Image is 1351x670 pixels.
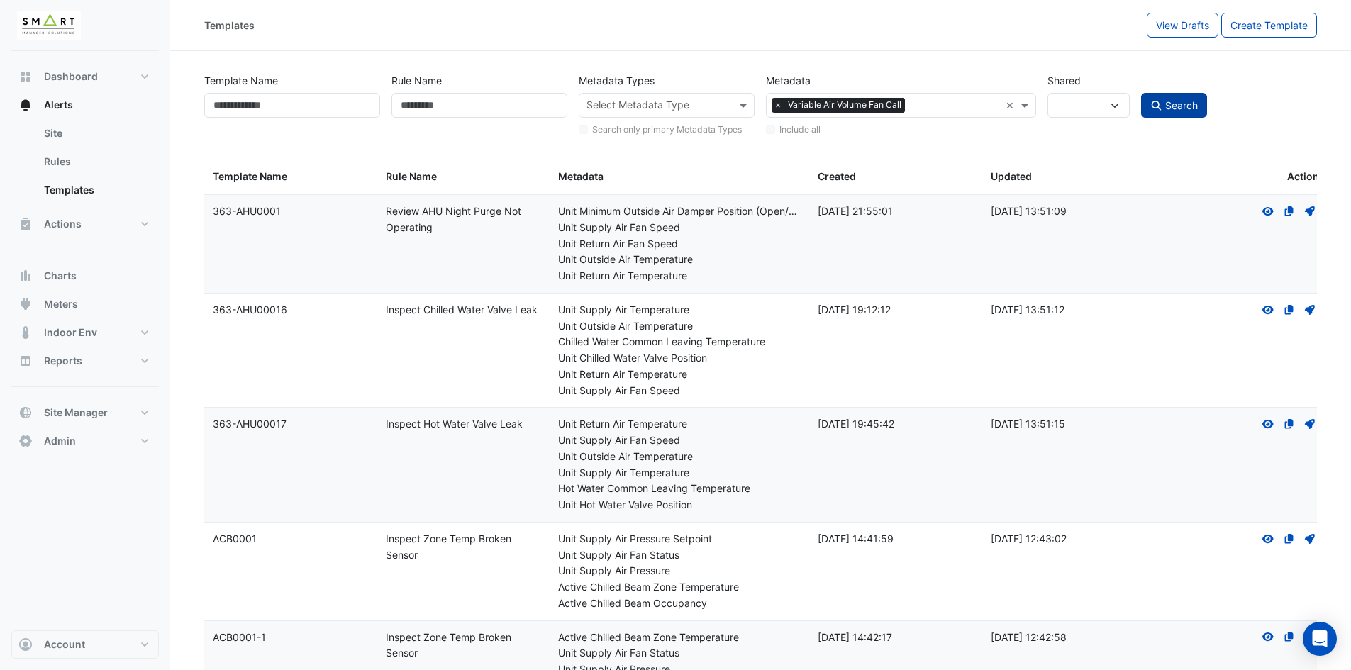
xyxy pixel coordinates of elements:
div: Open Intercom Messenger [1303,622,1337,656]
span: View Drafts [1156,19,1209,31]
div: Unit Hot Water Valve Position [558,497,801,513]
div: [DATE] 12:43:02 [991,531,1147,547]
div: Unit Return Air Temperature [558,416,801,432]
span: × [772,98,784,112]
span: Rule Name [386,170,437,182]
span: Updated [991,170,1032,182]
span: Admin [44,434,76,448]
div: Unit Supply Air Fan Status [558,547,801,564]
span: Account [44,637,85,652]
div: Unit Outside Air Temperature [558,252,801,268]
fa-icon: Deploy [1303,205,1316,217]
label: Metadata Types [579,68,655,93]
div: Active Chilled Beam Zone Temperature [558,630,801,646]
div: [DATE] 19:12:12 [818,302,974,318]
app-icon: Reports [18,354,33,368]
a: Rules [33,147,159,176]
span: Action [1287,169,1319,185]
div: Unit Supply Air Temperature [558,465,801,481]
div: [DATE] 13:51:12 [991,302,1147,318]
div: ACB0001-1 [213,630,369,646]
fa-icon: View [1262,532,1274,545]
button: Actions [11,210,159,238]
app-icon: Dashboard [18,69,33,84]
div: 363-AHU00017 [213,416,369,432]
div: [DATE] 13:51:09 [991,203,1147,220]
div: Unit Supply Air Fan Speed [558,220,801,236]
label: Template Name [204,68,278,93]
button: Indoor Env [11,318,159,347]
div: Unit Return Air Fan Speed [558,236,801,252]
fa-icon: Deploy [1303,418,1316,430]
div: [DATE] 21:55:01 [818,203,974,220]
button: Reports [11,347,159,375]
a: Templates [33,176,159,204]
button: Alerts [11,91,159,119]
fa-icon: View [1262,631,1274,643]
div: Review AHU Night Purge Not Operating [386,203,542,236]
div: Templates [204,18,255,33]
span: Reports [44,354,82,368]
div: [DATE] 13:51:15 [991,416,1147,432]
a: Site [33,119,159,147]
div: [DATE] 14:42:17 [818,630,974,646]
span: Template Name [213,170,287,182]
app-icon: Charts [18,269,33,283]
fa-icon: The template is owned by a different customer and is shared with you. A copy has to be created to... [1283,418,1296,430]
div: Unit Supply Air Pressure Setpoint [558,531,801,547]
span: Metadata [558,170,604,182]
span: Search [1165,99,1198,111]
label: Shared [1047,68,1081,93]
div: Unit Return Air Temperature [558,367,801,383]
app-icon: Alerts [18,98,33,112]
span: Variable Air Volume Fan Call [784,98,905,112]
button: Create Template [1221,13,1317,38]
div: Unit Minimum Outside Air Damper Position (Open/Close) [558,203,801,220]
label: Metadata [766,68,811,93]
app-icon: Site Manager [18,406,33,420]
fa-icon: The template is owned by a different customer and is shared with you. A copy has to be created to... [1283,303,1296,316]
div: Alerts [11,119,159,210]
div: Unit Supply Air Fan Speed [558,383,801,399]
div: 363-AHU00016 [213,302,369,318]
div: Inspect Zone Temp Broken Sensor [386,531,542,564]
span: Dashboard [44,69,98,84]
div: [DATE] 12:42:58 [991,630,1147,646]
div: Unit Outside Air Temperature [558,449,801,465]
div: Inspect Hot Water Valve Leak [386,416,542,432]
fa-icon: Deploy [1303,303,1316,316]
span: Indoor Env [44,325,97,340]
button: Meters [11,290,159,318]
div: Chilled Water Common Leaving Temperature [558,334,801,350]
app-icon: Indoor Env [18,325,33,340]
div: Unit Supply Air Pressure [558,563,801,579]
span: Actions [44,217,82,231]
div: Inspect Chilled Water Valve Leak [386,302,542,318]
div: Unit Outside Air Temperature [558,318,801,335]
app-icon: Actions [18,217,33,231]
span: Created [818,170,856,182]
span: Site Manager [44,406,108,420]
span: Meters [44,297,78,311]
label: Include all [779,123,821,136]
div: [DATE] 19:45:42 [818,416,974,432]
app-icon: Meters [18,297,33,311]
div: Unit Return Air Temperature [558,268,801,284]
button: Charts [11,262,159,290]
span: Charts [44,269,77,283]
div: [DATE] 14:41:59 [818,531,974,547]
fa-icon: The template is owned by a different customer and is shared with you. A copy has to be created to... [1283,532,1296,545]
div: 363-AHU0001 [213,203,369,220]
div: Inspect Zone Temp Broken Sensor [386,630,542,662]
div: Hot Water Common Leaving Temperature [558,481,801,497]
div: Active Chilled Beam Zone Temperature [558,579,801,596]
button: Search [1141,93,1208,118]
div: Unit Supply Air Fan Status [558,645,801,661]
button: Site Manager [11,398,159,427]
img: Company Logo [17,11,81,40]
div: Unit Supply Air Temperature [558,302,801,318]
fa-icon: View [1262,303,1274,316]
span: Clear [1006,98,1018,113]
div: Select Metadata Type [584,97,689,116]
label: Rule Name [391,68,442,93]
